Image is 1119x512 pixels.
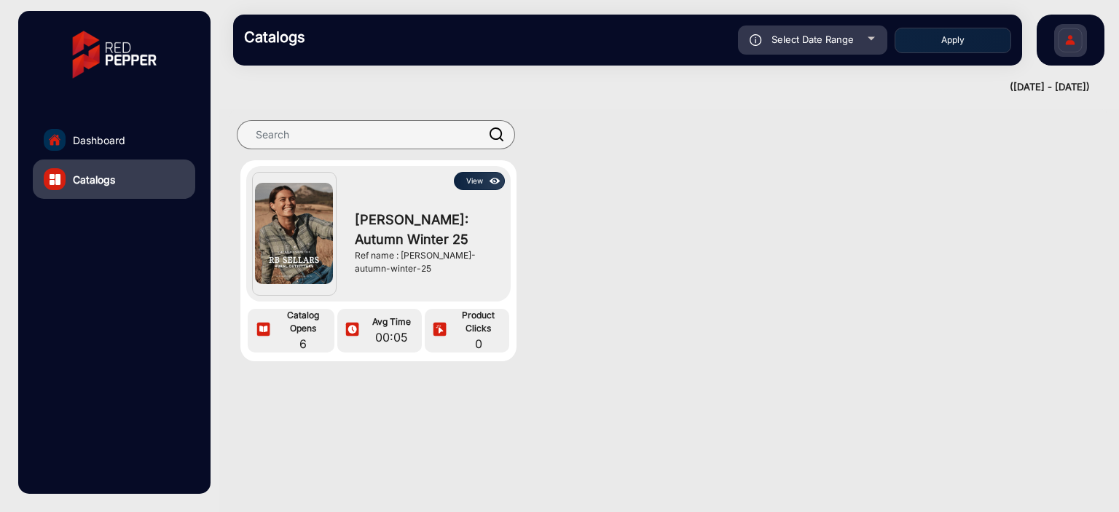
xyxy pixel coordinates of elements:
img: RB Sellars: Autumn Winter 25 [255,183,333,285]
img: icon [487,173,503,189]
span: Product Clicks [452,309,506,335]
span: Select Date Range [771,34,854,45]
span: Catalogs [73,172,115,187]
div: ([DATE] - [DATE]) [219,80,1090,95]
img: icon [255,322,272,339]
img: home [48,133,61,146]
a: Catalogs [33,159,195,199]
img: icon [431,322,448,339]
a: Dashboard [33,120,195,159]
span: [PERSON_NAME]: Autumn Winter 25 [355,210,498,249]
input: Search [237,120,515,149]
span: Dashboard [73,133,125,148]
div: Ref name : [PERSON_NAME]-autumn-winter-25 [355,249,498,275]
img: catalog [50,174,60,185]
span: 00:05 [364,328,418,346]
button: Apply [895,28,1011,53]
img: Sign%20Up.svg [1055,17,1085,68]
h3: Catalogs [244,28,448,46]
img: prodSearch.svg [490,127,504,141]
span: Catalog Opens [275,309,331,335]
span: 0 [452,335,506,353]
span: Avg Time [364,315,418,328]
button: Viewicon [454,172,505,190]
span: 6 [275,335,331,353]
img: vmg-logo [62,18,167,91]
img: icon [344,322,361,339]
img: icon [750,34,762,46]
